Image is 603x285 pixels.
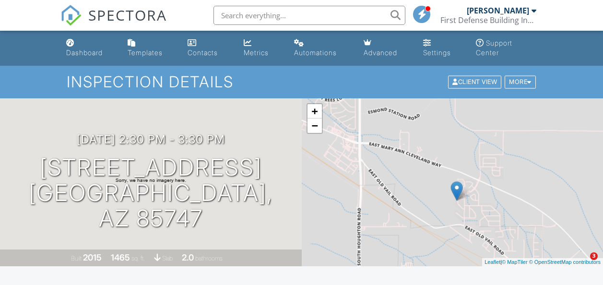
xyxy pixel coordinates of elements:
[240,35,282,62] a: Metrics
[360,35,412,62] a: Advanced
[290,35,352,62] a: Automations (Basic)
[83,252,102,262] div: 2015
[423,48,451,57] div: Settings
[131,255,145,262] span: sq. ft.
[182,252,194,262] div: 2.0
[419,35,464,62] a: Settings
[472,35,541,62] a: Support Center
[467,6,529,15] div: [PERSON_NAME]
[570,252,593,275] iframe: Intercom live chat
[77,133,225,146] h3: [DATE] 2:30 pm - 3:30 pm
[128,48,163,57] div: Templates
[482,258,603,266] div: |
[67,73,537,90] h1: Inspection Details
[66,48,103,57] div: Dashboard
[502,259,528,265] a: © MapTiler
[447,78,504,85] a: Client View
[529,259,601,265] a: © OpenStreetMap contributors
[448,76,501,89] div: Client View
[505,76,536,89] div: More
[162,255,173,262] span: slab
[213,6,405,25] input: Search everything...
[364,48,397,57] div: Advanced
[307,104,322,119] a: Zoom in
[60,5,82,26] img: The Best Home Inspection Software - Spectora
[111,252,130,262] div: 1465
[307,119,322,133] a: Zoom out
[15,155,286,231] h1: [STREET_ADDRESS] [GEOGRAPHIC_DATA], AZ 85747
[590,252,598,260] span: 3
[88,5,167,25] span: SPECTORA
[62,35,116,62] a: Dashboard
[124,35,176,62] a: Templates
[71,255,82,262] span: Built
[294,48,337,57] div: Automations
[60,13,167,33] a: SPECTORA
[485,259,500,265] a: Leaflet
[244,48,269,57] div: Metrics
[476,39,512,57] div: Support Center
[184,35,232,62] a: Contacts
[440,15,536,25] div: First Defense Building Inspection
[188,48,218,57] div: Contacts
[195,255,223,262] span: bathrooms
